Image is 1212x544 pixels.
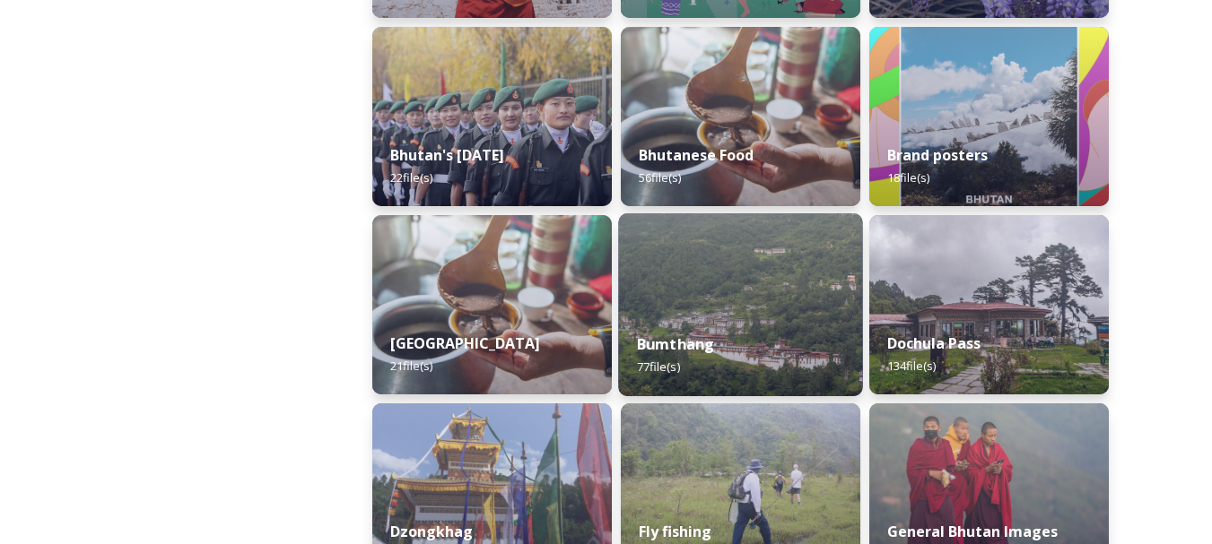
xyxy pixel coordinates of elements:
span: 77 file(s) [637,358,680,375]
span: 56 file(s) [639,169,681,186]
strong: Dzongkhag [390,522,473,541]
img: Bhutan_Believe_800_1000_4.jpg [869,27,1109,206]
strong: Brand posters [887,145,988,165]
img: 2022-10-01%252011.41.43.jpg [869,215,1109,394]
span: 22 file(s) [390,169,432,186]
strong: Bumthang [637,334,715,354]
img: Bumdeling%2520090723%2520by%2520Amp%2520Sripimanwat-4.jpg [621,27,860,206]
span: 134 file(s) [887,358,936,374]
span: 18 file(s) [887,169,929,186]
img: Bumdeling%2520090723%2520by%2520Amp%2520Sripimanwat-4%25202.jpg [372,215,612,394]
strong: Fly fishing [639,522,711,541]
img: Bumthang%2520180723%2520by%2520Amp%2520Sripimanwat-20.jpg [618,213,862,396]
strong: Bhutanese Food [639,145,754,165]
img: Bhutan%2520National%2520Day10.jpg [372,27,612,206]
span: 21 file(s) [390,358,432,374]
strong: General Bhutan Images [887,522,1058,541]
strong: Bhutan's [DATE] [390,145,504,165]
strong: [GEOGRAPHIC_DATA] [390,333,540,353]
strong: Dochula Pass [887,333,981,353]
